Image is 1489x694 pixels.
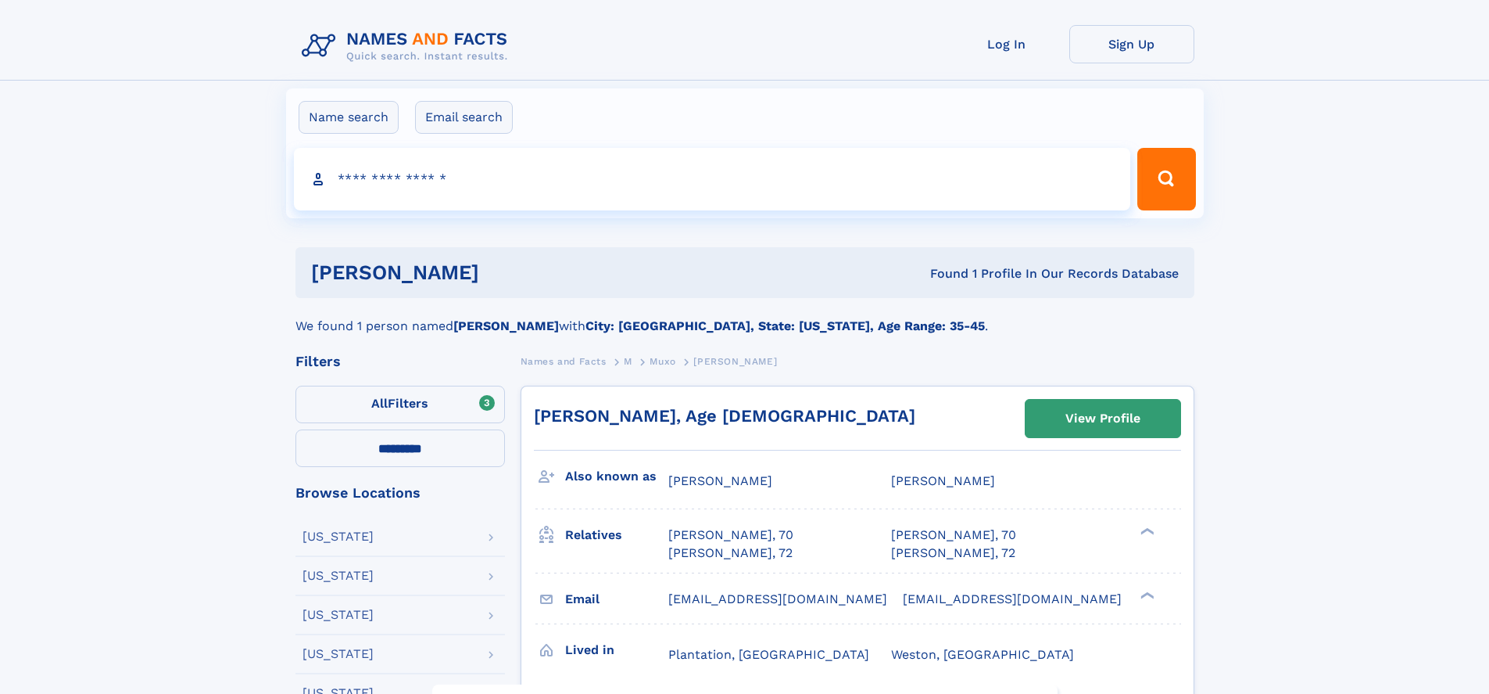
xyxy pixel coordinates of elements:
[453,318,559,333] b: [PERSON_NAME]
[302,530,374,543] div: [US_STATE]
[891,647,1074,662] span: Weston, [GEOGRAPHIC_DATA]
[650,351,675,371] a: Muxo
[295,298,1194,336] div: We found 1 person named with .
[565,463,668,490] h3: Also known as
[668,545,793,562] a: [PERSON_NAME], 72
[668,527,793,544] a: [PERSON_NAME], 70
[565,522,668,548] h3: Relatives
[521,351,607,371] a: Names and Facts
[311,263,705,282] h1: [PERSON_NAME]
[693,356,777,367] span: [PERSON_NAME]
[650,356,675,367] span: Muxo
[668,647,869,662] span: Plantation, [GEOGRAPHIC_DATA]
[295,386,505,423] label: Filters
[585,318,985,333] b: City: [GEOGRAPHIC_DATA], State: [US_STATE], Age Range: 35-45
[294,148,1131,210] input: search input
[1137,148,1195,210] button: Search Button
[415,101,513,134] label: Email search
[1065,401,1140,437] div: View Profile
[1136,527,1155,537] div: ❯
[1069,25,1194,63] a: Sign Up
[295,486,505,500] div: Browse Locations
[624,351,632,371] a: M
[944,25,1069,63] a: Log In
[371,396,388,411] span: All
[903,592,1122,606] span: [EMAIL_ADDRESS][DOMAIN_NAME]
[668,473,772,488] span: [PERSON_NAME]
[295,354,505,369] div: Filters
[302,570,374,582] div: [US_STATE]
[891,545,1015,562] a: [PERSON_NAME], 72
[1025,400,1180,437] a: View Profile
[299,101,399,134] label: Name search
[302,648,374,660] div: [US_STATE]
[302,609,374,621] div: [US_STATE]
[565,637,668,663] h3: Lived in
[668,592,887,606] span: [EMAIL_ADDRESS][DOMAIN_NAME]
[565,586,668,613] h3: Email
[624,356,632,367] span: M
[891,473,995,488] span: [PERSON_NAME]
[1136,590,1155,600] div: ❯
[295,25,521,67] img: Logo Names and Facts
[534,406,915,426] a: [PERSON_NAME], Age [DEMOGRAPHIC_DATA]
[891,527,1016,544] a: [PERSON_NAME], 70
[704,265,1179,282] div: Found 1 Profile In Our Records Database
